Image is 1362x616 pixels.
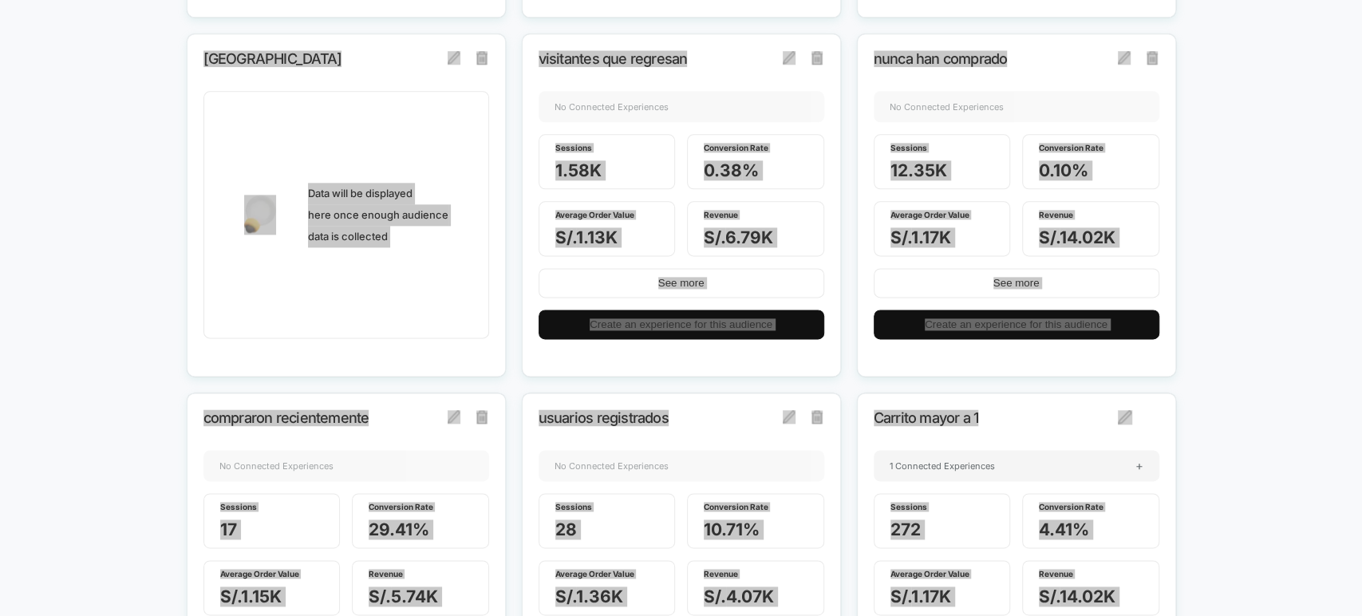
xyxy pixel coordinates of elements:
[476,410,488,423] img: delete
[890,227,951,247] span: S/. 1.17k
[555,227,618,247] span: S/. 1.13k
[811,410,823,423] img: delete
[890,160,947,180] span: 12.35k
[890,569,969,578] span: Average Order Value
[539,310,824,339] button: Create an experience for this audience
[890,502,927,511] span: Sessions
[448,51,460,64] img: edit
[555,586,623,606] span: S/. 1.36k
[308,183,448,247] div: Data will be displayed here once enough audience data is collected
[539,409,781,426] p: usuarios registrados
[704,160,759,180] span: 0.38 %
[704,502,768,511] span: Conversion Rate
[783,51,795,64] img: edit
[555,519,577,539] span: 28
[555,143,592,152] span: Sessions
[811,51,823,64] img: delete
[369,586,438,606] span: S/. 5.74k
[1118,51,1131,64] img: edit
[874,409,1116,426] p: Carrito mayor a 1
[874,50,1116,67] p: nunca han comprado
[369,502,433,511] span: Conversion Rate
[555,569,634,578] span: Average Order Value
[783,410,795,423] img: edit
[1039,586,1115,606] span: S/. 14.02k
[1039,569,1073,578] span: Revenue
[890,210,969,219] span: Average Order Value
[539,50,781,67] p: visitantes que regresan
[890,586,951,606] span: S/. 1.17k
[539,268,824,298] button: See more
[890,519,921,539] span: 272
[1039,227,1115,247] span: S/. 14.02k
[1039,502,1103,511] span: Conversion Rate
[704,569,738,578] span: Revenue
[1118,410,1132,424] img: edit
[1039,519,1089,539] span: 4.41 %
[1147,51,1158,64] img: delete
[1039,160,1088,180] span: 0.10 %
[704,227,773,247] span: S/. 6.79k
[555,210,634,219] span: Average Order Value
[476,51,488,64] img: delete
[890,143,927,152] span: Sessions
[369,569,403,578] span: Revenue
[874,310,1159,339] button: Create an experience for this audience
[369,519,429,539] span: 29.41 %
[1039,143,1103,152] span: Conversion Rate
[704,210,738,219] span: Revenue
[704,586,774,606] span: S/. 4.07k
[890,460,995,472] span: 1 Connected Experiences
[874,268,1159,298] button: See more
[1039,210,1073,219] span: Revenue
[1135,458,1143,473] span: +
[448,410,460,423] img: edit
[704,519,760,539] span: 10.71 %
[555,502,592,511] span: Sessions
[555,160,602,180] span: 1.58k
[704,143,768,152] span: Conversion Rate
